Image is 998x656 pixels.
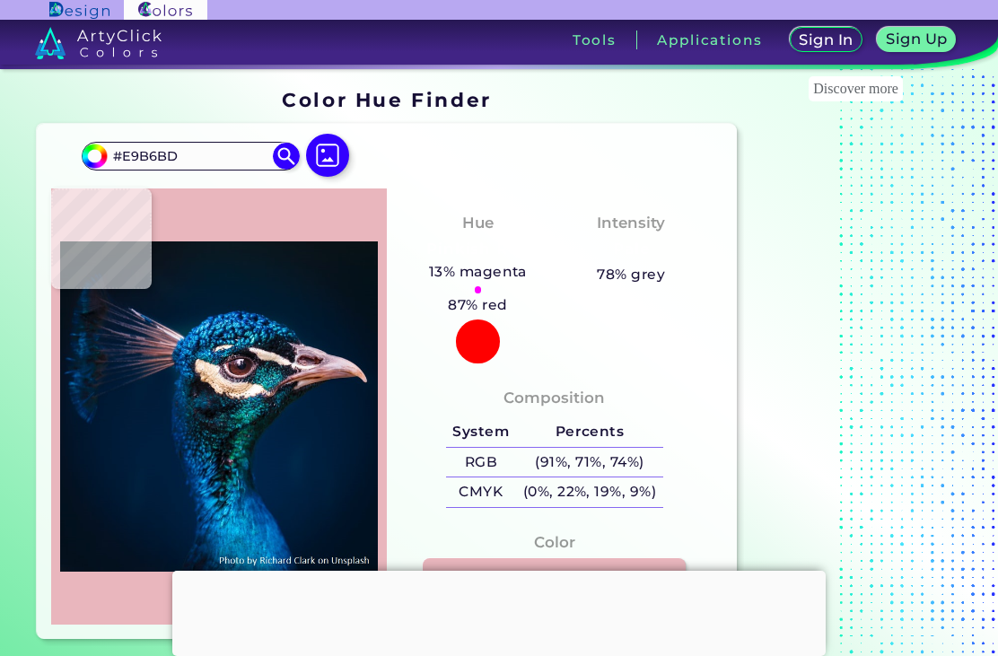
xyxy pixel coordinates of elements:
[60,197,378,616] img: img_pavlin.jpg
[282,86,491,113] h1: Color Hue Finder
[790,27,863,52] a: Sign In
[534,529,575,555] h4: Color
[516,448,663,477] h5: (91%, 71%, 74%)
[503,385,605,411] h4: Composition
[422,260,534,284] h5: 13% magenta
[49,2,109,19] img: ArtyClick Design logo
[442,293,515,317] h5: 87% red
[446,448,516,477] h5: RGB
[809,76,903,101] div: These are topics related to the article that might interest you
[172,571,826,652] iframe: Advertisement
[573,33,617,47] h3: Tools
[597,263,665,286] h5: 78% grey
[107,144,274,169] input: type color..
[877,27,956,52] a: Sign Up
[597,210,665,236] h4: Intensity
[273,143,300,170] img: icon search
[446,477,516,507] h5: CMYK
[35,27,162,59] img: logo_artyclick_colors_white.svg
[799,32,854,48] h5: Sign In
[657,33,762,47] h3: Applications
[886,31,948,47] h5: Sign Up
[516,417,663,447] h5: Percents
[606,239,657,260] h3: Pale
[419,239,537,260] h3: Pinkish Red
[446,417,516,447] h5: System
[306,134,349,177] img: icon picture
[462,210,494,236] h4: Hue
[516,477,663,507] h5: (0%, 22%, 19%, 9%)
